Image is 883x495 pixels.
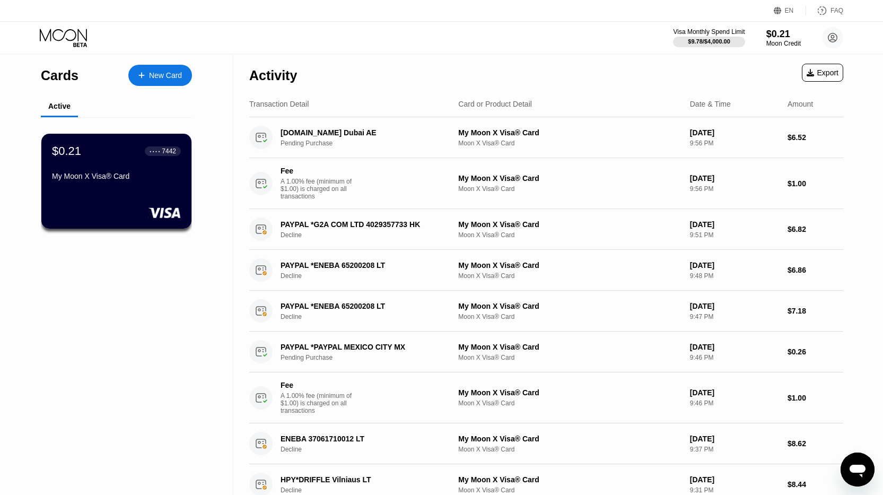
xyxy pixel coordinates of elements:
div: $0.21 [766,29,801,40]
div: PAYPAL *ENEBA 65200208 LTDeclineMy Moon X Visa® CardMoon X Visa® Card[DATE]9:48 PM$6.86 [249,250,843,291]
div: Moon X Visa® Card [458,185,681,193]
div: [DATE] [690,302,779,310]
div: $6.82 [788,225,843,233]
div: Pending Purchase [281,354,461,361]
div: [DATE] [690,343,779,351]
div: PAYPAL *PAYPAL MEXICO CITY MXPending PurchaseMy Moon X Visa® CardMoon X Visa® Card[DATE]9:46 PM$0.26 [249,332,843,372]
div: [DATE] [690,388,779,397]
div: My Moon X Visa® Card [458,174,681,183]
div: Moon X Visa® Card [458,140,681,147]
div: EN [774,5,806,16]
div: $7.18 [788,307,843,315]
div: ENEBA 37061710012 LT [281,435,449,443]
div: HPY*DRIFFLE Vilniaus LT [281,475,449,484]
div: Active [48,102,71,110]
div: [DATE] [690,174,779,183]
div: My Moon X Visa® Card [458,261,681,270]
div: [DATE] [690,435,779,443]
iframe: Button to launch messaging window [841,453,875,487]
div: Card or Product Detail [458,100,532,108]
div: EN [785,7,794,14]
div: FAQ [830,7,843,14]
div: 9:56 PM [690,185,779,193]
div: FeeA 1.00% fee (minimum of $1.00) is charged on all transactionsMy Moon X Visa® CardMoon X Visa® ... [249,372,843,423]
div: Decline [281,313,461,320]
div: A 1.00% fee (minimum of $1.00) is charged on all transactions [281,392,360,414]
div: Activity [249,68,297,83]
div: 9:48 PM [690,272,779,280]
div: [DATE] [690,220,779,229]
div: Moon Credit [766,40,801,47]
div: Export [807,68,838,77]
div: Cards [41,68,78,83]
div: ENEBA 37061710012 LTDeclineMy Moon X Visa® CardMoon X Visa® Card[DATE]9:37 PM$8.62 [249,423,843,464]
div: Visa Monthly Spend Limit [673,28,745,36]
div: Moon X Visa® Card [458,487,681,494]
div: My Moon X Visa® Card [458,220,681,229]
div: Export [802,64,843,82]
div: Fee [281,381,355,389]
div: 9:46 PM [690,400,779,407]
div: Moon X Visa® Card [458,354,681,361]
div: New Card [149,71,182,80]
div: $1.00 [788,394,843,402]
div: $6.52 [788,133,843,142]
div: My Moon X Visa® Card [458,343,681,351]
div: $0.21● ● ● ●7442My Moon X Visa® Card [41,134,191,229]
div: 9:51 PM [690,231,779,239]
div: PAYPAL *ENEBA 65200208 LT [281,261,449,270]
div: $0.21 [52,144,81,158]
div: FeeA 1.00% fee (minimum of $1.00) is charged on all transactionsMy Moon X Visa® CardMoon X Visa® ... [249,158,843,209]
div: $8.44 [788,480,843,489]
div: ● ● ● ● [150,150,160,153]
div: [DATE] [690,128,779,137]
div: Decline [281,446,461,453]
div: Amount [788,100,813,108]
div: New Card [128,65,192,86]
div: Visa Monthly Spend Limit$9.78/$4,000.00 [673,28,745,47]
div: Moon X Visa® Card [458,272,681,280]
div: PAYPAL *G2A COM LTD 4029357733 HK [281,220,449,229]
div: Decline [281,487,461,494]
div: 9:56 PM [690,140,779,147]
div: [DOMAIN_NAME] Dubai AEPending PurchaseMy Moon X Visa® CardMoon X Visa® Card[DATE]9:56 PM$6.52 [249,117,843,158]
div: [DATE] [690,261,779,270]
div: Moon X Visa® Card [458,446,681,453]
div: Fee [281,167,355,175]
div: $9.78 / $4,000.00 [688,38,730,45]
div: Moon X Visa® Card [458,313,681,320]
div: Date & Time [690,100,731,108]
div: My Moon X Visa® Card [458,475,681,484]
div: [DATE] [690,475,779,484]
div: PAYPAL *ENEBA 65200208 LT [281,302,449,310]
div: Moon X Visa® Card [458,400,681,407]
div: My Moon X Visa® Card [458,128,681,137]
div: My Moon X Visa® Card [458,435,681,443]
div: 9:31 PM [690,487,779,494]
div: My Moon X Visa® Card [52,172,181,180]
div: PAYPAL *ENEBA 65200208 LTDeclineMy Moon X Visa® CardMoon X Visa® Card[DATE]9:47 PM$7.18 [249,291,843,332]
div: Pending Purchase [281,140,461,147]
div: $6.86 [788,266,843,274]
div: PAYPAL *G2A COM LTD 4029357733 HKDeclineMy Moon X Visa® CardMoon X Visa® Card[DATE]9:51 PM$6.82 [249,209,843,250]
div: [DOMAIN_NAME] Dubai AE [281,128,449,137]
div: FAQ [806,5,843,16]
div: 7442 [162,147,176,155]
div: $8.62 [788,439,843,448]
div: Transaction Detail [249,100,309,108]
div: 9:37 PM [690,446,779,453]
div: Decline [281,231,461,239]
div: Moon X Visa® Card [458,231,681,239]
div: 9:46 PM [690,354,779,361]
div: $0.21Moon Credit [766,29,801,47]
div: Decline [281,272,461,280]
div: My Moon X Visa® Card [458,388,681,397]
div: $1.00 [788,179,843,188]
div: 9:47 PM [690,313,779,320]
div: $0.26 [788,348,843,356]
div: My Moon X Visa® Card [458,302,681,310]
div: PAYPAL *PAYPAL MEXICO CITY MX [281,343,449,351]
div: A 1.00% fee (minimum of $1.00) is charged on all transactions [281,178,360,200]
